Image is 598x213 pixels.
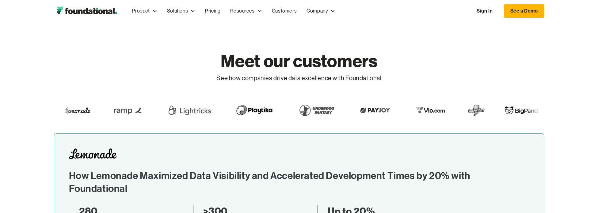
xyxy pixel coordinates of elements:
[132,7,150,15] div: Product
[504,106,540,115] img: BigPanda
[230,7,254,15] div: Resources
[216,37,381,73] h1: Meet our customers
[216,73,381,84] p: See how companies drive data excellence with Foundational
[467,102,484,119] img: SuperPlay
[231,102,275,119] img: Playtika
[62,106,89,115] img: Lemonade
[295,102,336,119] img: Underdog Fantasy
[267,1,302,21] a: Customers
[54,5,120,17] img: Foundational Logo
[167,7,188,15] div: Solutions
[412,106,447,115] img: Vio.com
[69,169,529,195] h2: How Lemonade Maximized Data Visibility and Accelerated Development Times by 20% with Foundational
[307,7,328,15] div: Company
[470,5,499,17] a: Sign In
[504,4,544,18] a: See a Demo
[200,1,225,21] a: Pricing
[356,106,392,115] img: Payjoy
[165,102,211,119] img: Lightricks
[109,102,145,119] img: Ramp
